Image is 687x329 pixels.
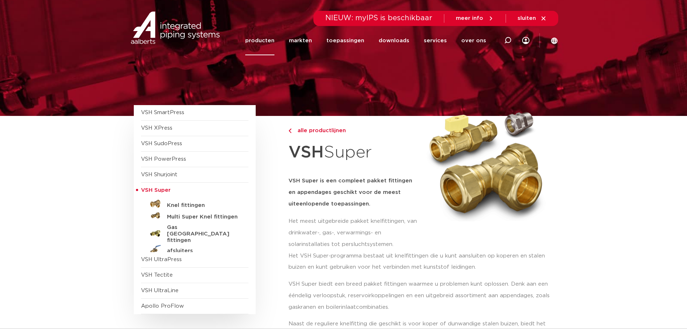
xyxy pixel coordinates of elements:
a: Gas [GEOGRAPHIC_DATA] fittingen [141,221,248,244]
a: VSH SmartPress [141,110,184,115]
a: VSH Tectite [141,272,173,278]
p: VSH Super biedt een breed pakket fittingen waarmee u problemen kunt oplossen. Denk aan een ééndel... [289,278,554,313]
h5: Knel fittingen [167,202,238,209]
h5: afsluiters [167,248,238,254]
h5: Multi Super Knel fittingen [167,214,238,220]
a: downloads [379,26,409,55]
span: NIEUW: myIPS is beschikbaar [325,14,432,22]
img: chevron-right.svg [289,129,291,133]
a: afsluiters [141,244,248,255]
span: VSH Super [141,187,171,193]
a: services [424,26,447,55]
span: meer info [456,16,483,21]
a: VSH UltraLine [141,288,179,293]
a: VSH UltraPress [141,257,182,262]
p: Het VSH Super-programma bestaat uit knelfittingen die u kunt aansluiten op koperen en stalen buiz... [289,250,554,273]
a: alle productlijnen [289,126,419,135]
a: meer info [456,15,494,22]
strong: VSH [289,144,324,161]
h5: Gas [GEOGRAPHIC_DATA] fittingen [167,224,238,244]
a: Knel fittingen [141,198,248,210]
a: toepassingen [326,26,364,55]
nav: Menu [245,26,486,55]
a: sluiten [518,15,547,22]
h5: VSH Super is een compleet pakket fittingen en appendages geschikt voor de meest uiteenlopende toe... [289,175,419,210]
h1: Super [289,139,419,166]
a: over ons [461,26,486,55]
a: VSH Shurjoint [141,172,177,177]
a: Apollo ProFlow [141,303,184,309]
a: VSH XPress [141,125,172,131]
div: my IPS [522,26,529,55]
a: Multi Super Knel fittingen [141,210,248,221]
span: alle productlijnen [293,128,346,133]
a: VSH PowerPress [141,156,186,162]
a: VSH SudoPress [141,141,182,146]
span: sluiten [518,16,536,21]
p: Het meest uitgebreide pakket knelfittingen, van drinkwater-, gas-, verwarmings- en solarinstallat... [289,216,419,250]
a: markten [289,26,312,55]
a: producten [245,26,274,55]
